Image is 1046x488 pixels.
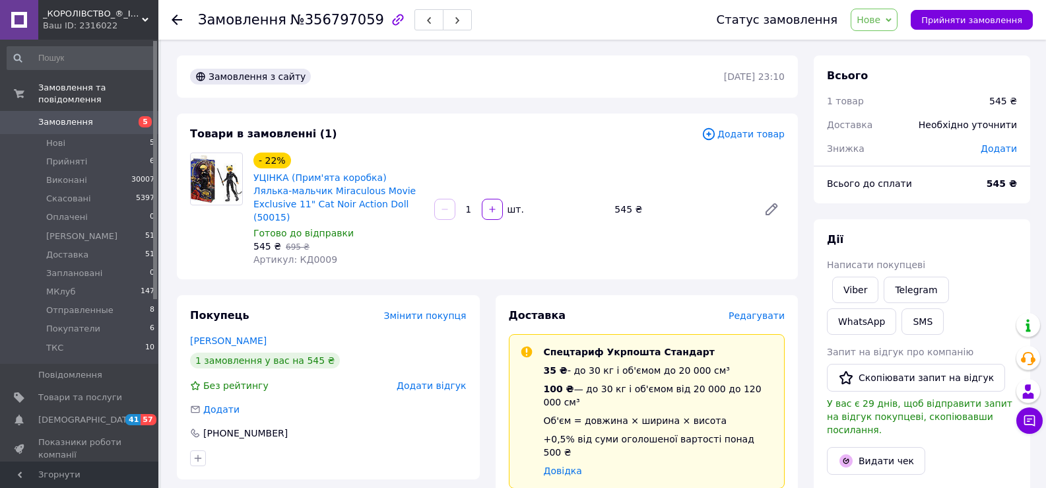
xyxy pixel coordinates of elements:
a: Viber [832,277,878,303]
span: Нові [46,137,65,149]
span: Товари та послуги [38,392,122,403]
span: 100 ₴ [544,384,574,394]
span: Запит на відгук про компанію [827,347,973,357]
span: 6 [150,156,154,168]
span: Всього [827,69,868,82]
button: Прийняти замовлення [911,10,1033,30]
span: Прийняті [46,156,87,168]
span: Покупець [190,309,249,322]
span: Оплачені [46,211,88,223]
span: 41 [125,414,141,425]
input: Пошук [7,46,156,70]
span: Артикул: КД0009 [253,254,337,265]
span: Доставка [46,249,88,261]
div: [PHONE_NUMBER] [202,427,289,440]
span: Написати покупцеві [827,260,925,270]
div: - до 30 кг і об'ємом до 20 000 см³ [544,364,774,377]
span: Замовлення та повідомлення [38,82,158,106]
span: Скасовані [46,193,91,205]
span: Покупатели [46,323,100,335]
div: Замовлення з сайту [190,69,311,85]
span: Додати товар [702,127,785,141]
span: 35 ₴ [544,365,568,376]
span: Замовлення [198,12,286,28]
span: [DEMOGRAPHIC_DATA] [38,414,136,426]
div: Повернутися назад [172,13,182,26]
span: Товари в замовленні (1) [190,127,337,140]
span: Знижка [827,143,865,154]
span: 1 товар [827,96,864,106]
span: Показники роботи компанії [38,436,122,460]
span: Повідомлення [38,369,102,381]
span: 695 ₴ [286,242,310,252]
img: УЦІНКА (Прим'ята коробка) Лялька-мальчик Miraculous Movie Exclusive 11" Cat Noir Action Doll (50015) [191,155,242,203]
span: 147 [141,286,154,298]
span: Дії [827,233,843,246]
time: [DATE] 23:10 [724,71,785,82]
b: 545 ₴ [987,178,1017,189]
a: Довідка [544,466,582,476]
div: 1 замовлення у вас на 545 ₴ [190,353,340,368]
span: Без рейтингу [203,380,269,391]
div: +0,5% від суми оголошеної вартості понад 500 ₴ [544,433,774,459]
div: шт. [504,203,525,216]
button: Чат з покупцем [1016,407,1043,434]
div: Необхідно уточнити [911,110,1025,139]
button: Видати чек [827,447,925,475]
span: 545 ₴ [253,241,281,252]
span: Нове [857,15,880,25]
span: Додати [981,143,1017,154]
span: 0 [150,267,154,279]
a: Редагувати [758,196,785,223]
div: Об'єм = довжина × ширина × висота [544,414,774,427]
span: [PERSON_NAME] [46,230,117,242]
span: Готово до відправки [253,228,354,238]
span: Спецтариф Укрпошта Стандарт [544,347,715,357]
div: - 22% [253,153,291,168]
button: SMS [901,308,944,335]
div: Статус замовлення [717,13,838,26]
span: 30007 [131,174,154,186]
span: 5 [139,116,152,127]
span: 51 [145,230,154,242]
span: 57 [141,414,156,425]
span: 8 [150,304,154,316]
span: 10 [145,342,154,354]
span: 6 [150,323,154,335]
a: WhatsApp [827,308,896,335]
span: 5397 [136,193,154,205]
span: ТКС [46,342,63,354]
span: 0 [150,211,154,223]
span: №356797059 [290,12,384,28]
a: Telegram [884,277,948,303]
span: Додати [203,404,240,415]
span: 5 [150,137,154,149]
span: Замовлення [38,116,93,128]
span: МКлуб [46,286,75,298]
a: [PERSON_NAME] [190,335,267,346]
span: Додати відгук [397,380,466,391]
div: — до 30 кг і об'ємом від 20 000 до 120 000 см³ [544,382,774,409]
span: Отправленные [46,304,114,316]
div: 545 ₴ [989,94,1017,108]
span: Заплановані [46,267,102,279]
a: УЦІНКА (Прим'ята коробка) Лялька-мальчик Miraculous Movie Exclusive 11" Cat Noir Action Doll (50015) [253,172,416,223]
span: Змінити покупця [384,310,467,321]
button: Скопіювати запит на відгук [827,364,1005,392]
span: _КОРОЛІВСТВО_®_ІГРАШОК_ [43,8,142,20]
span: 51 [145,249,154,261]
span: Доставка [827,120,872,130]
div: Ваш ID: 2316022 [43,20,158,32]
span: Редагувати [729,310,785,321]
div: 545 ₴ [609,200,753,219]
span: Доставка [509,309,566,322]
span: Прийняти замовлення [921,15,1022,25]
span: У вас є 29 днів, щоб відправити запит на відгук покупцеві, скопіювавши посилання. [827,398,1012,435]
span: Всього до сплати [827,178,912,189]
span: Виконані [46,174,87,186]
